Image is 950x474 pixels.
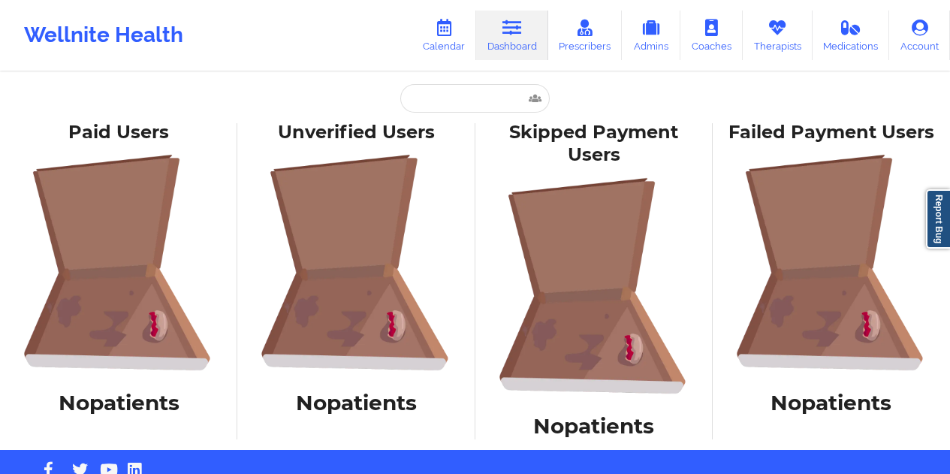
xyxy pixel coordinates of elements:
[476,11,548,60] a: Dashboard
[723,389,939,416] h1: No patients
[723,121,939,144] div: Failed Payment Users
[486,412,702,439] h1: No patients
[486,177,702,394] img: foRBiVDZMKwAAAAASUVORK5CYII=
[11,121,227,144] div: Paid Users
[11,389,227,416] h1: No patients
[548,11,623,60] a: Prescribers
[889,11,950,60] a: Account
[622,11,680,60] a: Admins
[412,11,476,60] a: Calendar
[743,11,813,60] a: Therapists
[248,389,464,416] h1: No patients
[11,154,227,370] img: foRBiVDZMKwAAAAASUVORK5CYII=
[723,154,939,370] img: foRBiVDZMKwAAAAASUVORK5CYII=
[813,11,890,60] a: Medications
[248,121,464,144] div: Unverified Users
[248,154,464,370] img: foRBiVDZMKwAAAAASUVORK5CYII=
[486,121,702,168] div: Skipped Payment Users
[680,11,743,60] a: Coaches
[926,189,950,249] a: Report Bug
